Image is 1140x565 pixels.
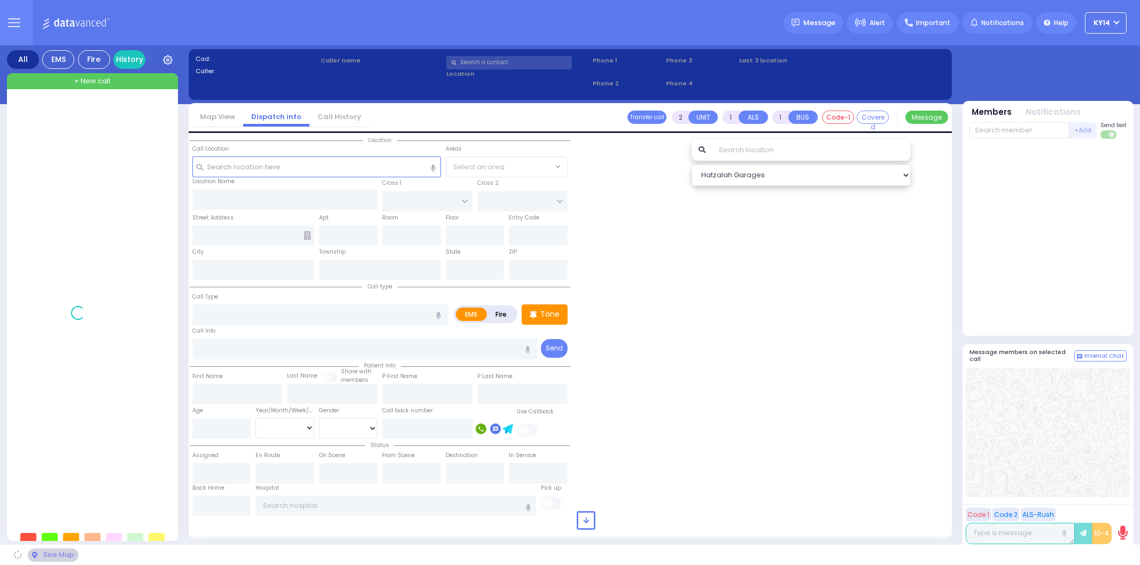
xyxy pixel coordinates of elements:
span: KY14 [1094,18,1110,28]
a: Call History [309,112,369,122]
label: Apt [319,214,329,222]
input: Search location here [192,156,441,177]
img: comment-alt.png [1077,354,1082,359]
button: Send [541,339,568,358]
label: Location Name [192,177,235,186]
div: Fire [78,50,110,69]
span: Phone 2 [593,79,662,88]
label: Call Type [192,293,218,301]
label: Room [382,214,398,222]
label: Cad: [196,54,317,64]
label: EMS [456,308,487,321]
label: Assigned [192,451,219,460]
label: Gender [319,406,339,415]
small: Share with [341,367,371,375]
label: ZIP [509,248,517,256]
label: Location [446,69,589,79]
label: Street Address [192,214,234,222]
input: Search a contact [446,56,572,69]
div: EMS [42,50,74,69]
button: Code 1 [966,508,991,521]
img: message.svg [792,19,800,27]
button: Internal Chat [1074,350,1127,362]
label: Cross 2 [477,179,499,187]
label: In Service [509,451,536,460]
button: Covered [857,111,889,124]
span: Phone 4 [666,79,735,88]
span: Patient info [359,362,401,370]
span: Status [365,441,394,449]
label: State [446,248,461,256]
p: Tone [540,309,560,320]
span: Internal Chat [1084,352,1124,360]
button: Notifications [1026,106,1081,119]
label: Caller name [321,56,443,65]
a: Map View [192,112,243,122]
label: Age [192,406,203,415]
label: Last Name [287,372,317,380]
label: Use Callback [517,407,554,416]
label: Caller: [196,67,317,76]
h5: Message members on selected call [970,349,1074,363]
div: Year/Month/Week/Day [255,406,314,415]
span: Other building occupants [304,231,311,240]
span: Send text [1100,121,1127,129]
button: BUS [788,111,818,124]
label: Call Location [192,145,229,153]
span: Select an area [453,162,505,172]
label: Call Info [192,327,215,335]
label: P First Name [382,372,417,381]
input: Search member [970,122,1069,138]
label: Areas [446,145,462,153]
span: Help [1054,18,1068,28]
label: Township [319,248,346,256]
button: Transfer call [627,111,666,124]
span: Important [916,18,950,28]
button: Message [905,111,948,124]
label: Last 3 location [739,56,842,65]
span: Phone 3 [666,56,735,65]
span: Notifications [981,18,1024,28]
a: History [113,50,145,69]
label: Cross 1 [382,179,401,187]
label: Destination [446,451,478,460]
span: Alert [870,18,885,28]
input: Search location [712,139,910,161]
button: KY14 [1085,12,1127,34]
span: Location [363,136,397,144]
label: Floor [446,214,459,222]
button: Code-1 [822,111,854,124]
button: Code 2 [992,508,1019,521]
button: ALS-Rush [1021,508,1056,521]
span: + New call [74,76,110,87]
div: See map [28,548,78,562]
label: Back Home [192,484,224,492]
a: Dispatch info [243,112,309,122]
input: Search hospital [255,496,536,516]
label: En Route [255,451,280,460]
span: Phone 1 [593,56,662,65]
label: Call back number [382,406,433,415]
span: Message [803,18,835,28]
label: Entry Code [509,214,539,222]
label: Fire [486,308,516,321]
label: Turn off text [1100,129,1118,140]
img: Logo [42,16,113,29]
label: P Last Name [477,372,513,381]
div: All [7,50,39,69]
label: City [192,248,204,256]
label: Hospital [255,484,279,492]
label: First Name [192,372,223,381]
button: ALS [739,111,768,124]
button: Members [972,106,1012,119]
label: Pick up [541,484,561,492]
label: From Scene [382,451,415,460]
span: Call type [362,282,398,291]
span: members [341,376,368,384]
button: UNIT [688,111,718,124]
label: On Scene [319,451,345,460]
